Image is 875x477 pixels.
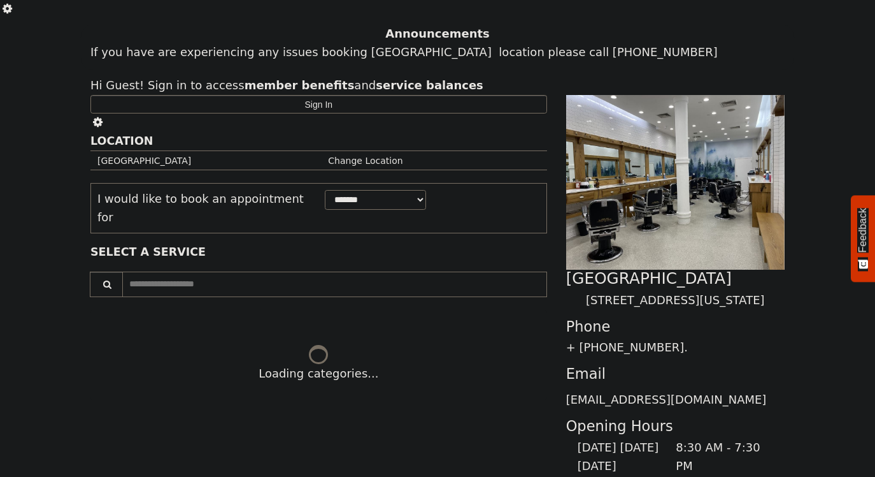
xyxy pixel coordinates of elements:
[97,156,191,166] span: [GEOGRAPHIC_DATA]
[90,95,547,114] button: Sign In
[851,195,875,282] button: Feedback - Show survey
[577,438,675,476] td: [DATE] [DATE] [DATE]
[566,291,785,310] p: [STREET_ADDRESS][US_STATE]
[90,246,547,258] div: SELECT A SERVICE
[90,272,123,297] button: Service Search
[566,270,785,287] h2: [GEOGRAPHIC_DATA]
[245,78,355,92] b: member benefits
[90,135,153,147] b: LOCATION
[90,77,547,95] div: Hi Guest! Sign in to access and
[566,393,767,406] a: [EMAIL_ADDRESS][DOMAIN_NAME]
[566,319,785,335] h3: Phone
[675,438,774,476] td: 8:30 AM - 7:30 PM
[566,366,785,382] h3: Email
[328,156,402,166] a: Change Location
[857,208,869,253] span: Feedback
[90,43,785,62] p: If you have are experiencing any issues booking [GEOGRAPHIC_DATA] location please call [PHONE_NUM...
[259,365,378,383] div: Loading categories...
[566,418,785,434] h3: Opening Hours
[566,341,688,354] a: + [PHONE_NUMBER].
[376,78,483,92] b: service balances
[385,25,490,43] b: Announcements
[97,192,304,224] span: I would like to book an appointment for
